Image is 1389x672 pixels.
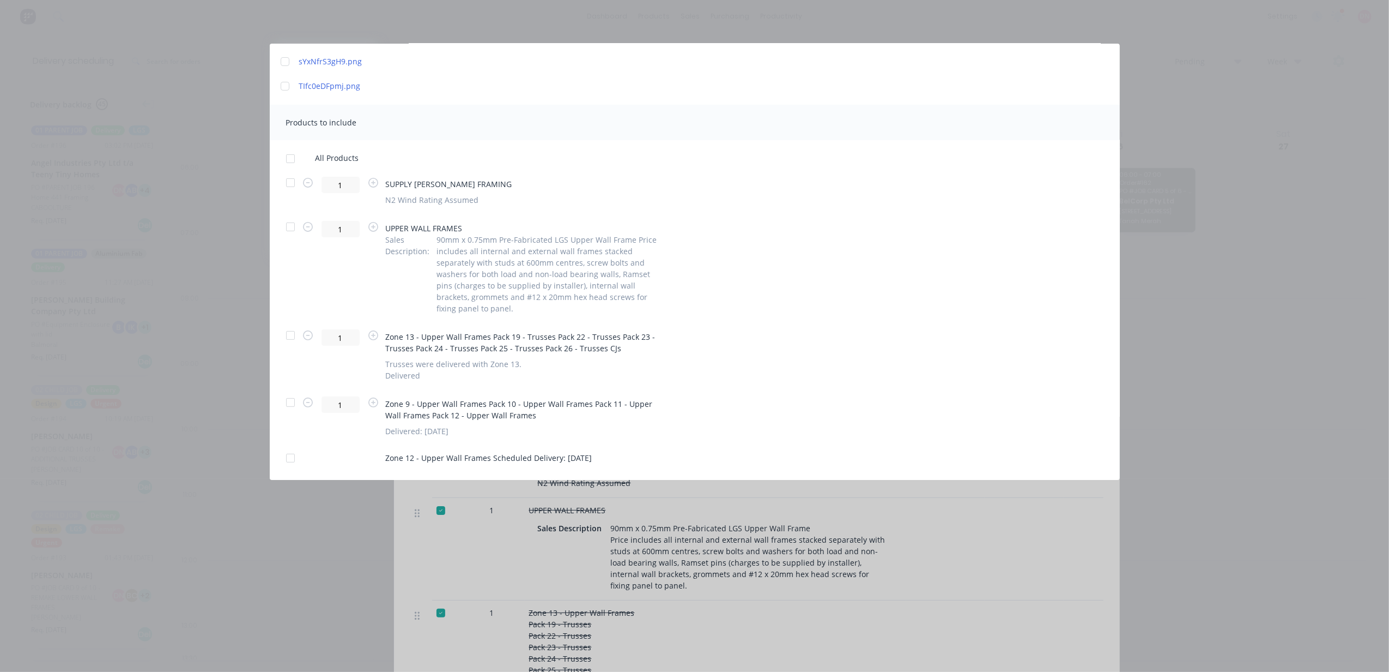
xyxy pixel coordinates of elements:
[386,178,512,190] span: SUPPLY [PERSON_NAME] FRAMING
[299,80,490,92] a: TIfc0eDFpmj.png
[386,398,658,421] span: Zone 9 - Upper Wall Frames Pack 10 - Upper Wall Frames Pack 11 - Upper Wall Frames Pack 12 - Uppe...
[386,425,658,437] div: Delivered: [DATE]
[386,194,512,206] div: N2 Wind Rating Assumed
[386,452,592,464] span: Zone 12 - Upper Wall Frames Scheduled Delivery: [DATE]
[286,117,357,128] span: Products to include
[386,331,658,354] span: Zone 13 - Upper Wall Frames Pack 19 - Trusses Pack 22 - Trusses Pack 23 - Trusses Pack 24 - Truss...
[436,234,658,314] span: 90mm x 0.75mm Pre-Fabricated LGS Upper Wall Frame Price includes all internal and external wall f...
[315,152,366,164] span: All Products
[386,234,430,314] span: Sales Description :
[386,223,658,234] span: UPPER WALL FRAMES
[299,56,490,67] a: sYxNfrS3gH9.png
[386,358,658,381] div: Trusses were delivered with Zone 13. Delivered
